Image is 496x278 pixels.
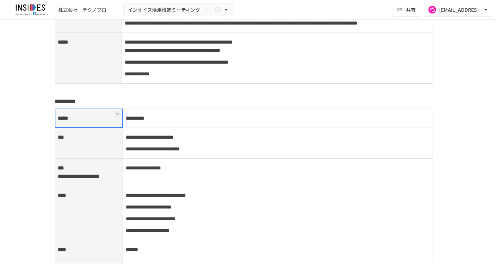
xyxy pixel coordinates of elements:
[392,3,421,17] button: 共有
[406,6,416,13] span: 共有
[424,3,493,17] button: [EMAIL_ADDRESS][DOMAIN_NAME]
[123,3,234,17] button: インサイズ活用推進ミーティング ～1回目～
[8,4,53,15] img: JmGSPSkPjKwBq77AtHmwC7bJguQHJlCRQfAXtnx4WuV
[439,6,482,14] div: [EMAIL_ADDRESS][DOMAIN_NAME]
[58,6,106,13] div: 株式会社 テクノプロ
[128,6,213,14] span: インサイズ活用推進ミーティング ～1回目～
